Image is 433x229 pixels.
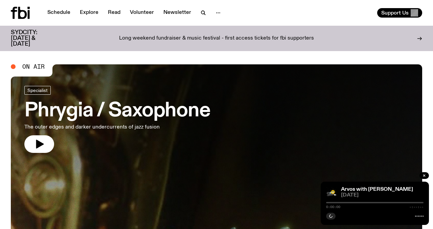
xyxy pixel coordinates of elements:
a: Explore [76,8,102,18]
span: -:--:-- [409,205,424,209]
a: Phrygia / SaxophoneThe outer edges and darker undercurrents of jazz fusion [24,86,210,153]
p: Long weekend fundraiser & music festival - first access tickets for fbi supporters [119,36,314,42]
span: [DATE] [341,193,424,198]
a: Specialist [24,86,51,95]
p: The outer edges and darker undercurrents of jazz fusion [24,123,198,131]
a: Volunteer [126,8,158,18]
a: Arvos with [PERSON_NAME] [341,187,413,192]
h3: Phrygia / Saxophone [24,101,210,120]
span: On Air [22,64,45,70]
span: 0:00:00 [326,205,340,209]
h3: SYDCITY: [DATE] & [DATE] [11,30,54,47]
button: Support Us [377,8,422,18]
a: Newsletter [159,8,195,18]
span: Support Us [381,10,409,16]
span: Specialist [27,88,48,93]
a: Read [104,8,124,18]
a: Schedule [43,8,74,18]
img: A stock image of a grinning sun with sunglasses, with the text Good Afternoon in cursive [326,187,337,198]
